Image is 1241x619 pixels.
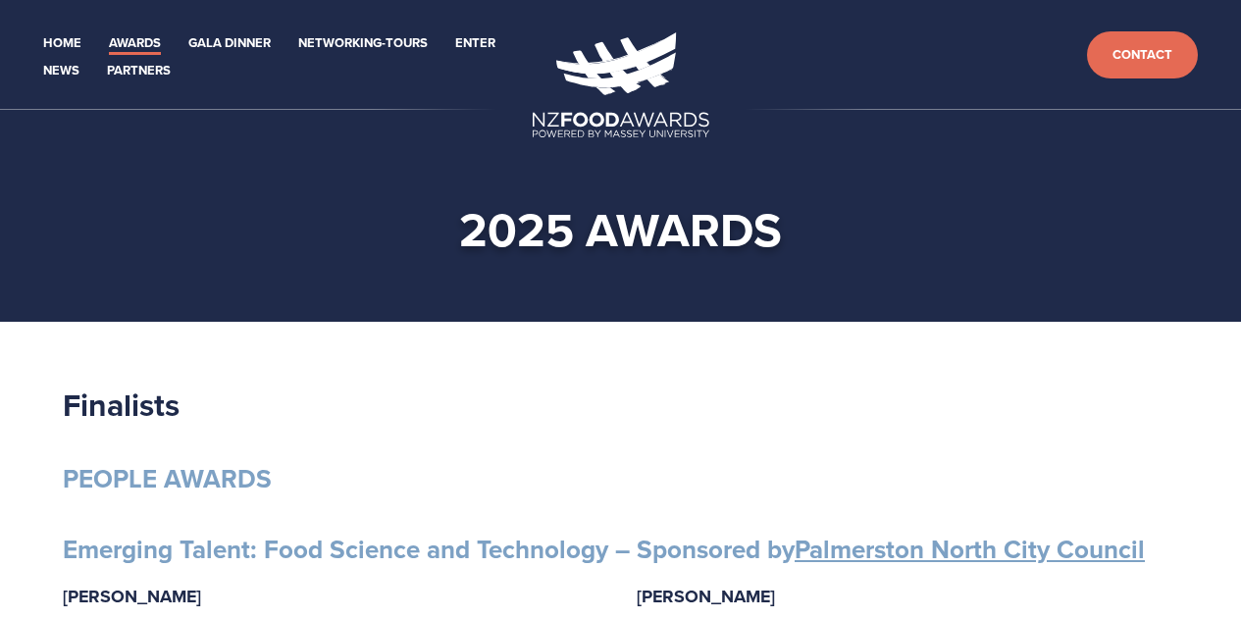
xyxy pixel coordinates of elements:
[637,584,775,609] strong: [PERSON_NAME]
[31,200,1210,259] h1: 2025 awards
[795,531,1145,568] a: Palmerston North City Council
[63,531,1145,568] strong: Emerging Talent: Food Science and Technology – Sponsored by
[1087,31,1198,79] a: Contact
[188,32,271,55] a: Gala Dinner
[455,32,495,55] a: Enter
[109,32,161,55] a: Awards
[298,32,428,55] a: Networking-Tours
[63,460,272,497] strong: PEOPLE AWARDS
[43,60,79,82] a: News
[43,32,81,55] a: Home
[63,382,180,428] strong: Finalists
[63,584,201,609] strong: [PERSON_NAME]
[107,60,171,82] a: Partners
